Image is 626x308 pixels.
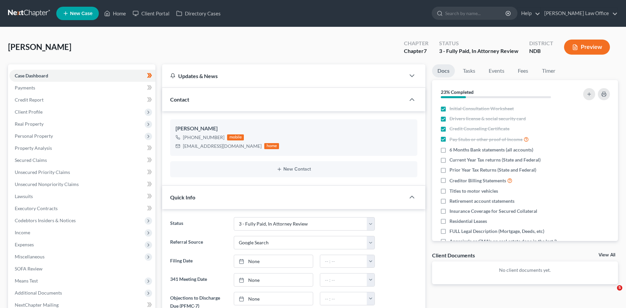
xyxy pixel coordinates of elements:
[15,278,38,284] span: Means Test
[15,230,30,235] span: Income
[234,273,313,286] a: None
[8,42,71,52] span: [PERSON_NAME]
[15,97,44,103] span: Credit Report
[445,7,506,19] input: Search by name...
[449,146,533,153] span: 6 Months Bank statements (all accounts)
[564,40,610,55] button: Preview
[537,64,561,77] a: Timer
[9,70,155,82] a: Case Dashboard
[320,292,367,305] input: -- : --
[404,47,428,55] div: Chapter
[404,40,428,47] div: Chapter
[170,194,195,200] span: Quick Info
[167,255,230,268] label: Filing Date
[15,145,52,151] span: Property Analysis
[449,208,537,214] span: Insurance Coverage for Secured Collateral
[449,238,566,251] span: Appraisals or CMA's on real estate done in the last 3 years OR required by attorney
[449,198,514,204] span: Retirement account statements
[320,273,367,286] input: -- : --
[15,109,43,115] span: Client Profile
[449,115,526,122] span: Drivers license & social security card
[15,302,59,308] span: NextChapter Mailing
[432,252,475,259] div: Client Documents
[183,134,224,141] div: [PHONE_NUMBER]
[603,285,619,301] iframe: Intercom live chat
[70,11,92,16] span: New Case
[15,266,43,271] span: SOFA Review
[449,157,541,163] span: Current Year Tax returns (State and Federal)
[512,64,534,77] a: Fees
[483,64,510,77] a: Events
[15,193,33,199] span: Lawsuits
[101,7,129,19] a: Home
[441,89,474,95] strong: 23% Completed
[183,143,262,149] div: [EMAIL_ADDRESS][DOMAIN_NAME]
[173,7,224,19] a: Directory Cases
[449,218,487,225] span: Residential Leases
[227,134,244,140] div: mobile
[15,290,62,296] span: Additional Documents
[15,121,44,127] span: Real Property
[449,177,506,184] span: Creditor Billing Statements
[9,190,155,202] a: Lawsuits
[617,285,622,291] span: 5
[264,143,279,149] div: home
[15,133,53,139] span: Personal Property
[15,254,45,259] span: Miscellaneous
[449,105,514,112] span: Initial Consultation Worksheet
[167,236,230,249] label: Referral Source
[15,181,79,187] span: Unsecured Nonpriority Claims
[167,273,230,287] label: 341 Meeting Date
[15,85,35,90] span: Payments
[167,217,230,231] label: Status
[449,125,509,132] span: Credit Counseling Certificate
[234,255,313,268] a: None
[518,7,540,19] a: Help
[529,40,553,47] div: District
[449,167,536,173] span: Prior Year Tax Returns (State and Federal)
[320,255,367,268] input: -- : --
[529,47,553,55] div: NDB
[176,125,412,133] div: [PERSON_NAME]
[234,292,313,305] a: None
[599,253,615,257] a: View All
[9,178,155,190] a: Unsecured Nonpriority Claims
[449,188,498,194] span: Titles to motor vehicles
[449,136,523,143] span: Pay Stubs or other proof of Income
[9,263,155,275] a: SOFA Review
[15,157,47,163] span: Secured Claims
[9,166,155,178] a: Unsecured Priority Claims
[15,73,48,78] span: Case Dashboard
[170,96,189,103] span: Contact
[9,142,155,154] a: Property Analysis
[176,167,412,172] button: New Contact
[9,94,155,106] a: Credit Report
[439,40,518,47] div: Status
[541,7,618,19] a: [PERSON_NAME] Law Office
[129,7,173,19] a: Client Portal
[437,267,613,273] p: No client documents yet.
[170,72,397,79] div: Updates & News
[9,154,155,166] a: Secured Claims
[432,64,455,77] a: Docs
[15,169,70,175] span: Unsecured Priority Claims
[439,47,518,55] div: 3 - Fully Paid, In Attorney Review
[424,48,427,54] span: 7
[15,218,76,223] span: Codebtors Insiders & Notices
[15,242,34,247] span: Expenses
[9,82,155,94] a: Payments
[449,228,544,235] span: FULL Legal Description (Mortgage, Deeds, etc)
[15,205,58,211] span: Executory Contracts
[458,64,481,77] a: Tasks
[9,202,155,214] a: Executory Contracts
